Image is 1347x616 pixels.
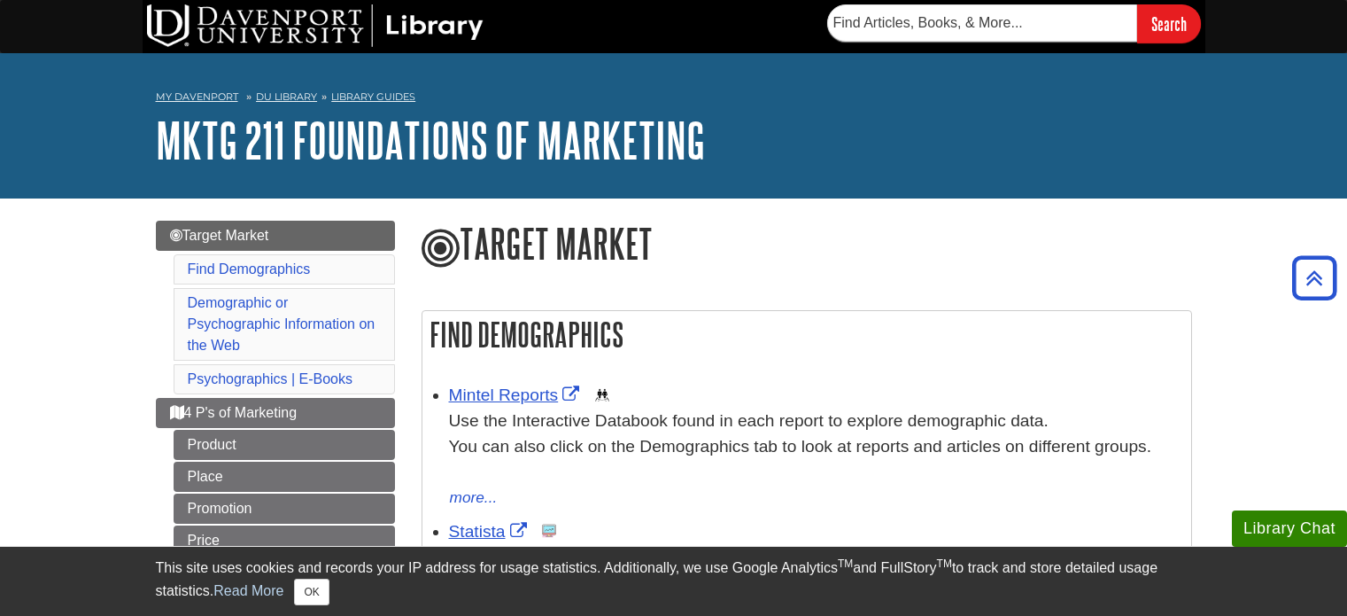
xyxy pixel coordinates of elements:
[838,558,853,570] sup: TM
[174,462,395,492] a: Place
[542,524,556,538] img: Statistics
[156,85,1192,113] nav: breadcrumb
[449,486,499,511] button: more...
[294,579,329,605] button: Close
[937,558,952,570] sup: TM
[156,113,705,168] a: MKTG 211 Foundations of Marketing
[174,526,395,556] a: Price
[188,295,375,353] a: Demographic or Psychographic Information on the Web
[1137,4,1201,43] input: Search
[170,228,269,243] span: Target Market
[827,4,1201,43] form: Searches DU Library's articles, books, and more
[449,409,1182,485] div: Use the Interactive Databook found in each report to explore demographic data. You can also click...
[156,90,238,105] a: My Davenport
[449,544,1182,570] p: Find statistics, consumer survey results, and industry studies on a variety of topics.
[188,261,311,277] a: Find Demographics
[213,583,283,598] a: Read More
[595,388,609,402] img: Demographics
[156,558,1192,605] div: This site uses cookies and records your IP address for usage statistics. Additionally, we use Goo...
[174,494,395,524] a: Promotion
[170,405,298,420] span: 4 P's of Marketing
[156,398,395,428] a: 4 P's of Marketing
[827,4,1137,42] input: Find Articles, Books, & More...
[331,90,415,103] a: Library Guides
[1286,266,1343,290] a: Back to Top
[422,221,1192,270] h1: Target Market
[449,386,584,404] a: Link opens in new window
[174,430,395,460] a: Product
[1232,511,1347,547] button: Library Chat
[256,90,317,103] a: DU Library
[422,311,1191,358] h2: Find Demographics
[449,522,531,541] a: Link opens in new window
[188,371,352,386] a: Psychographics | E-Books
[147,4,484,47] img: DU Library
[156,221,395,251] a: Target Market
